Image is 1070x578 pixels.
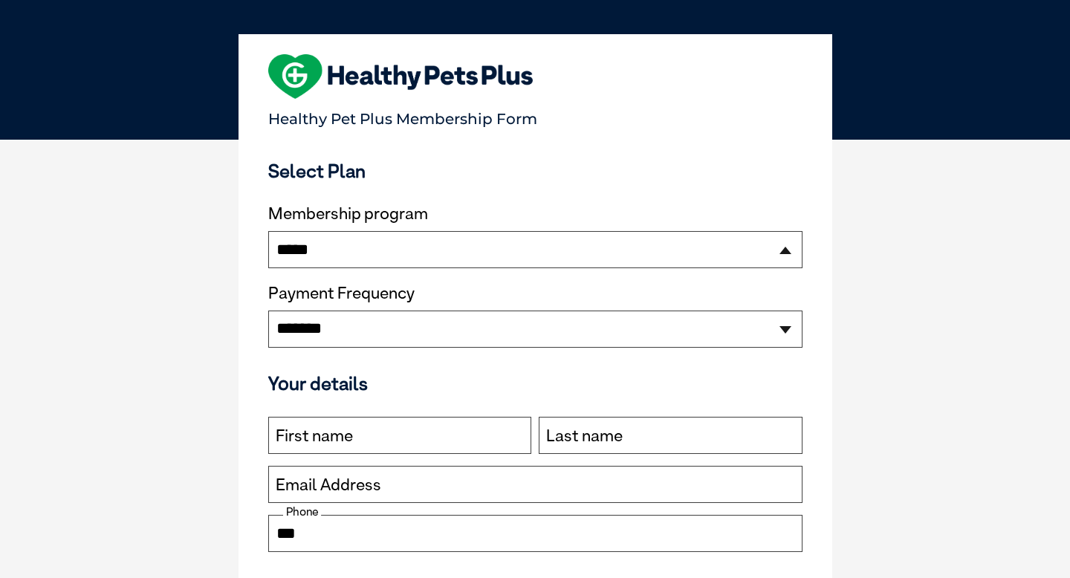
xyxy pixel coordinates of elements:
label: Last name [546,426,623,446]
label: First name [276,426,353,446]
label: Membership program [268,204,802,224]
label: Phone [283,505,321,519]
h3: Your details [268,372,802,394]
label: Email Address [276,475,381,495]
p: Healthy Pet Plus Membership Form [268,103,802,128]
label: Payment Frequency [268,284,415,303]
h3: Select Plan [268,160,802,182]
img: heart-shape-hpp-logo-large.png [268,54,534,99]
